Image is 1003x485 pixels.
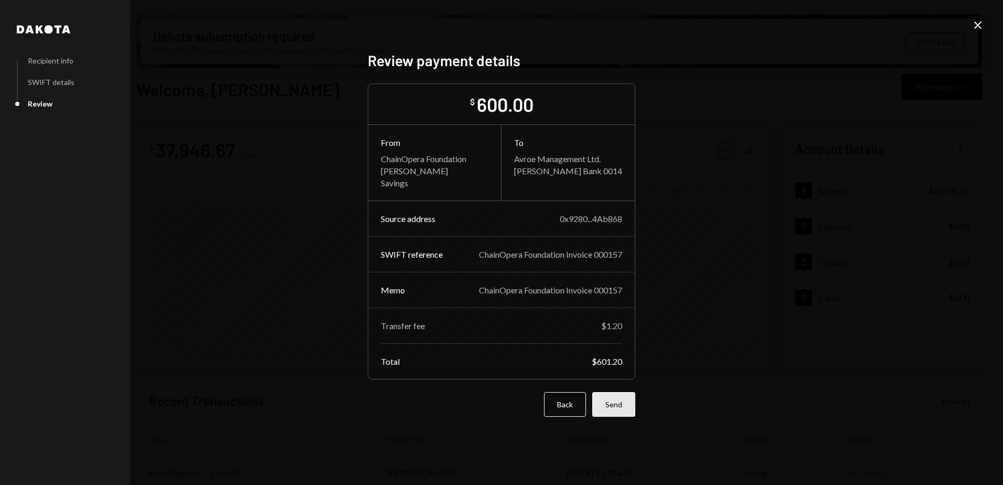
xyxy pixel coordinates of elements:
div: SWIFT reference [381,249,443,259]
div: ChainOpera Foundation Invoice 000157 [479,249,622,259]
div: From [381,138,488,147]
div: [PERSON_NAME] Bank 0014 [514,166,622,176]
div: Recipient info [28,56,73,65]
div: Total [381,356,400,366]
h2: Review payment details [368,50,635,71]
div: $ [470,97,475,107]
button: Send [592,392,635,417]
div: 0x9280...4Ab868 [560,214,622,224]
div: Transfer fee [381,321,425,331]
div: 600.00 [477,92,533,116]
div: To [514,138,622,147]
button: Back [544,392,586,417]
div: Avroe Management Ltd. [514,154,622,164]
div: Source address [381,214,435,224]
div: [PERSON_NAME] [381,166,488,176]
div: SWIFT details [28,78,74,87]
div: $1.20 [601,321,622,331]
div: ChainOpera Foundation Invoice 000157 [479,285,622,295]
div: Review [28,99,52,108]
div: Savings [381,178,488,188]
div: ChainOpera Foundation [381,154,488,164]
div: Memo [381,285,405,295]
div: $601.20 [592,356,622,366]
